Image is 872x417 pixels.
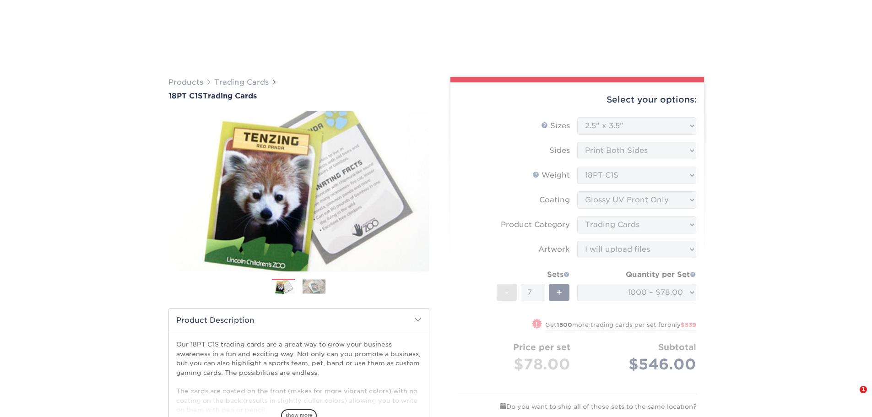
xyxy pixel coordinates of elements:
[272,279,295,295] img: Trading Cards 01
[168,92,429,100] a: 18PT C1STrading Cards
[458,82,697,117] div: Select your options:
[176,340,422,414] p: Our 18PT C1S trading cards are a great way to grow your business awareness in a fun and exciting ...
[860,386,867,393] span: 1
[214,78,269,87] a: Trading Cards
[168,78,203,87] a: Products
[168,92,203,100] span: 18PT C1S
[168,101,429,282] img: 18PT C1S 01
[841,386,863,408] iframe: Intercom live chat
[169,309,429,332] h2: Product Description
[168,92,429,100] h1: Trading Cards
[303,279,325,293] img: Trading Cards 02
